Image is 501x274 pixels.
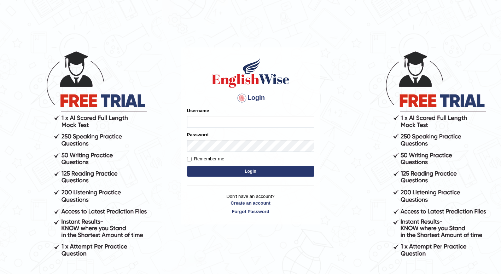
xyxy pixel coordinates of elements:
a: Forgot Password [187,208,314,215]
input: Remember me [187,157,192,161]
a: Create an account [187,200,314,206]
label: Username [187,107,209,114]
h4: Login [187,92,314,104]
label: Password [187,131,209,138]
label: Remember me [187,155,225,162]
button: Login [187,166,314,177]
p: Don't have an account? [187,193,314,215]
img: Logo of English Wise sign in for intelligent practice with AI [210,57,291,89]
